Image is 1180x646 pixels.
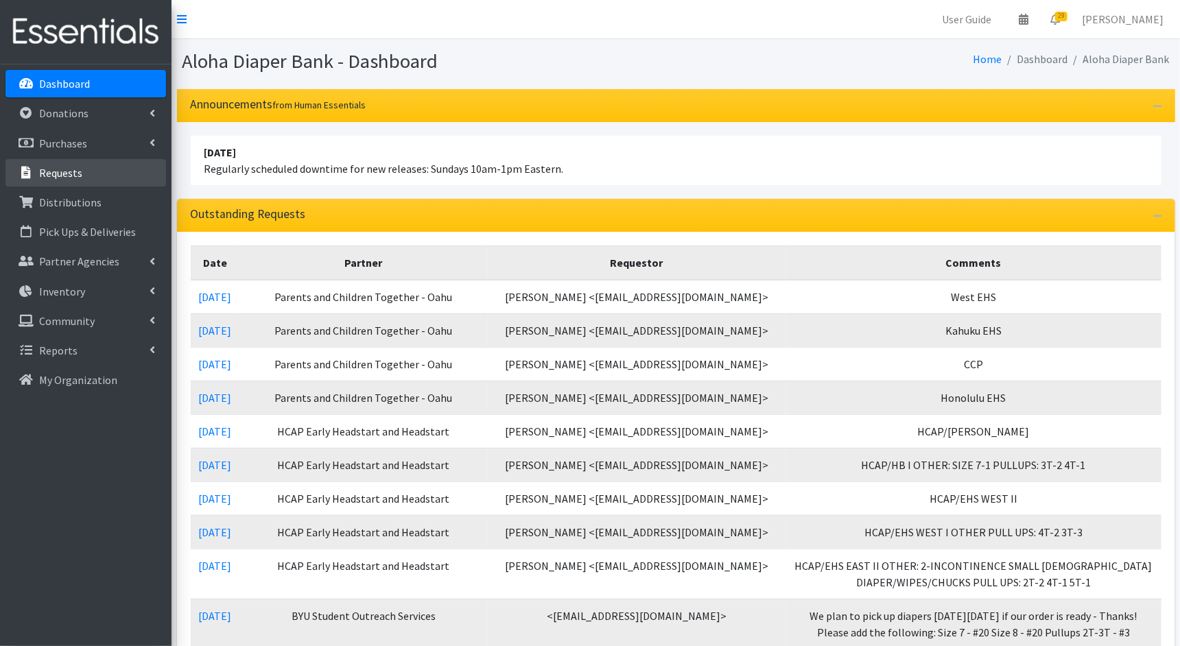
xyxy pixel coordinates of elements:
[786,246,1161,280] th: Comments
[931,5,1002,33] a: User Guide
[5,99,166,127] a: Donations
[786,515,1161,549] td: HCAP/EHS WEST I OTHER PULL UPS: 4T-2 3T-3
[488,381,786,414] td: [PERSON_NAME] <[EMAIL_ADDRESS][DOMAIN_NAME]>
[39,77,90,91] p: Dashboard
[39,136,87,150] p: Purchases
[199,458,232,472] a: [DATE]
[39,254,119,268] p: Partner Agencies
[39,285,85,298] p: Inventory
[199,324,232,337] a: [DATE]
[39,225,136,239] p: Pick Ups & Deliveries
[204,145,237,159] strong: [DATE]
[191,246,240,280] th: Date
[488,481,786,515] td: [PERSON_NAME] <[EMAIL_ADDRESS][DOMAIN_NAME]>
[1055,12,1067,21] span: 29
[786,549,1161,599] td: HCAP/EHS EAST II OTHER: 2-INCONTINENCE SMALL [DEMOGRAPHIC_DATA] DIAPER/WIPES/CHUCKS PULL UPS: 2T-...
[240,381,488,414] td: Parents and Children Together - Oahu
[5,337,166,364] a: Reports
[240,549,488,599] td: HCAP Early Headstart and Headstart
[1002,49,1068,69] li: Dashboard
[199,391,232,405] a: [DATE]
[973,52,1002,66] a: Home
[786,347,1161,381] td: CCP
[199,525,232,539] a: [DATE]
[273,99,366,111] small: from Human Essentials
[786,448,1161,481] td: HCAP/HB I OTHER: SIZE 7-1 PULLUPS: 3T-2 4T-1
[5,9,166,55] img: HumanEssentials
[5,130,166,157] a: Purchases
[488,414,786,448] td: [PERSON_NAME] <[EMAIL_ADDRESS][DOMAIN_NAME]>
[182,49,671,73] h1: Aloha Diaper Bank - Dashboard
[786,414,1161,448] td: HCAP/[PERSON_NAME]
[786,481,1161,515] td: HCAP/EHS WEST II
[1039,5,1071,33] a: 29
[488,313,786,347] td: [PERSON_NAME] <[EMAIL_ADDRESS][DOMAIN_NAME]>
[488,549,786,599] td: [PERSON_NAME] <[EMAIL_ADDRESS][DOMAIN_NAME]>
[240,246,488,280] th: Partner
[488,246,786,280] th: Requestor
[39,344,78,357] p: Reports
[786,280,1161,314] td: West EHS
[1068,49,1170,69] li: Aloha Diaper Bank
[39,106,88,120] p: Donations
[199,290,232,304] a: [DATE]
[240,448,488,481] td: HCAP Early Headstart and Headstart
[5,278,166,305] a: Inventory
[240,481,488,515] td: HCAP Early Headstart and Headstart
[488,280,786,314] td: [PERSON_NAME] <[EMAIL_ADDRESS][DOMAIN_NAME]>
[488,448,786,481] td: [PERSON_NAME] <[EMAIL_ADDRESS][DOMAIN_NAME]>
[199,357,232,371] a: [DATE]
[240,280,488,314] td: Parents and Children Together - Oahu
[240,515,488,549] td: HCAP Early Headstart and Headstart
[5,248,166,275] a: Partner Agencies
[488,515,786,549] td: [PERSON_NAME] <[EMAIL_ADDRESS][DOMAIN_NAME]>
[5,218,166,246] a: Pick Ups & Deliveries
[5,70,166,97] a: Dashboard
[786,313,1161,347] td: Kahuku EHS
[191,207,306,222] h3: Outstanding Requests
[5,307,166,335] a: Community
[191,136,1161,185] li: Regularly scheduled downtime for new releases: Sundays 10am-1pm Eastern.
[39,314,95,328] p: Community
[488,347,786,381] td: [PERSON_NAME] <[EMAIL_ADDRESS][DOMAIN_NAME]>
[199,559,232,573] a: [DATE]
[5,189,166,216] a: Distributions
[199,424,232,438] a: [DATE]
[199,609,232,623] a: [DATE]
[240,347,488,381] td: Parents and Children Together - Oahu
[5,366,166,394] a: My Organization
[240,414,488,448] td: HCAP Early Headstart and Headstart
[5,159,166,187] a: Requests
[199,492,232,505] a: [DATE]
[39,373,117,387] p: My Organization
[39,195,102,209] p: Distributions
[240,313,488,347] td: Parents and Children Together - Oahu
[39,166,82,180] p: Requests
[786,381,1161,414] td: Honolulu EHS
[1071,5,1175,33] a: [PERSON_NAME]
[191,97,366,112] h3: Announcements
